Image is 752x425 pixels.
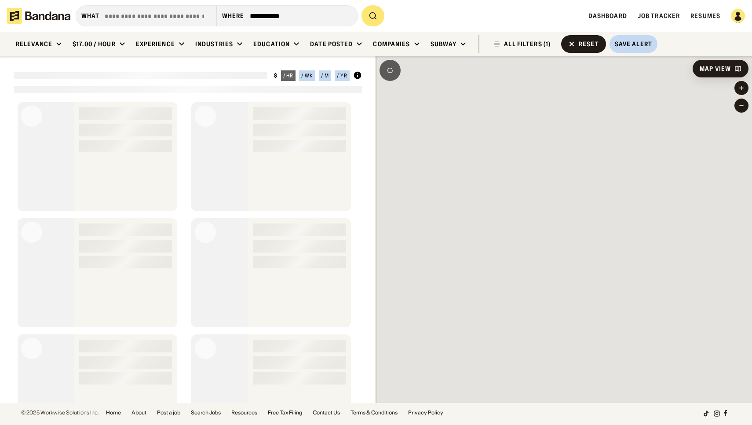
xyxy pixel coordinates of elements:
[408,410,443,415] a: Privacy Policy
[14,99,361,403] div: grid
[373,40,410,48] div: Companies
[21,410,99,415] div: © 2025 Workwise Solutions Inc.
[321,73,329,78] div: / m
[690,12,720,20] a: Resumes
[73,40,116,48] div: $17.00 / hour
[7,8,70,24] img: Bandana logotype
[700,66,731,72] div: Map View
[313,410,340,415] a: Contact Us
[136,40,175,48] div: Experience
[310,40,353,48] div: Date Posted
[337,73,347,78] div: / yr
[16,40,52,48] div: Relevance
[615,40,652,48] div: Save Alert
[195,40,233,48] div: Industries
[274,72,277,79] div: $
[231,410,257,415] a: Resources
[222,12,245,20] div: Where
[191,410,221,415] a: Search Jobs
[301,73,313,78] div: / wk
[638,12,680,20] a: Job Tracker
[81,12,99,20] div: what
[588,12,627,20] a: Dashboard
[283,73,294,78] div: / hr
[579,41,599,47] div: Reset
[431,40,457,48] div: Subway
[504,41,551,47] div: ALL FILTERS (1)
[253,40,290,48] div: Education
[268,410,302,415] a: Free Tax Filing
[131,410,146,415] a: About
[106,410,121,415] a: Home
[350,410,398,415] a: Terms & Conditions
[157,410,180,415] a: Post a job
